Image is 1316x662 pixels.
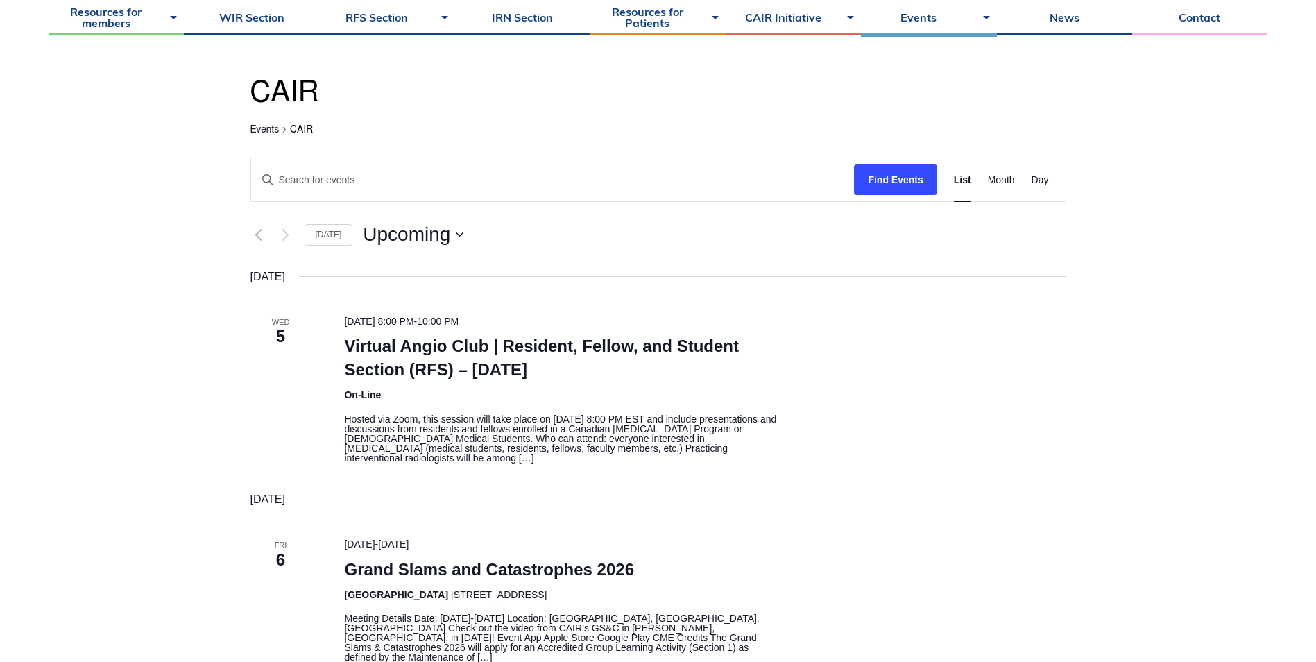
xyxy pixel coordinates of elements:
time: - [344,538,409,550]
span: [DATE] 8:00 PM [344,316,413,327]
button: Next Events [277,226,294,243]
span: 6 [250,548,311,572]
a: Display Events in Day View [1032,158,1049,202]
span: [DATE] [378,538,409,550]
a: Virtual Angio Club | Resident, Fellow, and Student Section (RFS) – [DATE] [344,337,739,380]
a: Events [250,125,280,136]
a: Previous Events [250,226,267,243]
span: [GEOGRAPHIC_DATA] [344,589,448,600]
a: Grand Slams and Catastrophes 2026 [344,560,634,579]
span: [STREET_ADDRESS] [451,589,547,600]
span: On-Line [344,389,381,400]
span: 10:00 PM [417,316,459,327]
span: Month [988,172,1015,188]
time: [DATE] [250,491,285,509]
span: [DATE] [344,538,375,550]
span: Upcoming [363,225,450,244]
input: Enter Keyword. Search for events by Keyword. [251,158,855,202]
a: [DATE] [305,224,353,246]
button: Upcoming [363,225,463,244]
span: List [954,172,971,188]
span: Fri [250,539,311,551]
span: 5 [250,325,311,348]
span: CAIR [290,125,313,135]
time: [DATE] [250,268,285,286]
a: Display Events in List View [954,158,971,202]
a: Display Events in Month View [988,158,1015,202]
time: - [344,316,459,327]
p: Meeting Details Date: [DATE]-[DATE] Location: [GEOGRAPHIC_DATA], [GEOGRAPHIC_DATA], [GEOGRAPHIC_D... [344,613,783,662]
span: Wed [250,316,311,328]
button: Find Events [854,164,937,196]
h1: CAIR [250,73,1066,113]
span: Day [1032,172,1049,188]
p: Hosted via Zoom, this session will take place on [DATE] 8:00 PM EST and include presentations and... [344,414,783,463]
